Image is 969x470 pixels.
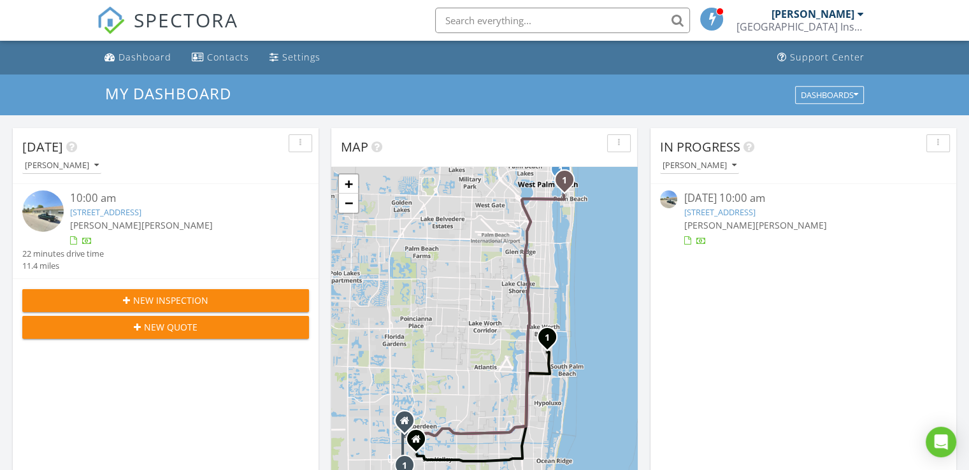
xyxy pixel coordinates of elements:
span: My Dashboard [105,83,231,104]
button: New Quote [22,316,309,339]
span: [PERSON_NAME] [684,219,755,231]
span: [PERSON_NAME] [141,219,213,231]
span: New Inspection [133,294,208,307]
div: [PERSON_NAME] [25,161,99,170]
i: 1 [545,334,550,343]
a: 10:00 am [STREET_ADDRESS] [PERSON_NAME][PERSON_NAME] 22 minutes drive time 11.4 miles [22,190,309,272]
a: Dashboard [99,46,176,69]
span: In Progress [660,138,740,155]
a: SPECTORA [97,17,238,44]
img: The Best Home Inspection Software - Spectora [97,6,125,34]
div: 5th Avenue Building Inspections, Inc. [736,20,864,33]
span: Map [341,138,368,155]
div: 6871 Beacon Hollow Turn, Boynton Beach FL 33437 [416,439,424,446]
div: 11.4 miles [22,260,104,272]
a: Settings [264,46,326,69]
div: Open Intercom Messenger [926,427,956,457]
img: streetview [660,190,677,208]
div: Dashboards [801,90,858,99]
div: 44 Cocoanut Row 506B, Palm Beach, FL 33480 [561,169,568,176]
i: 1 [562,176,567,185]
img: streetview [22,190,64,232]
a: [STREET_ADDRESS] [684,206,755,218]
button: [PERSON_NAME] [660,157,739,174]
div: 358 Seabreeze Ave, Palm Beach, FL 33480 [564,180,572,187]
a: Zoom in [339,174,358,194]
a: [STREET_ADDRESS] [70,206,141,218]
div: [DATE] 10:00 am [684,190,922,206]
input: Search everything... [435,8,690,33]
a: Zoom out [339,194,358,213]
a: Contacts [187,46,254,69]
button: Dashboards [795,86,864,104]
span: [PERSON_NAME] [755,219,826,231]
div: [PERSON_NAME] [663,161,736,170]
div: Dashboard [118,51,171,63]
i: 1 [558,166,563,174]
div: 7456 Liverpool Court, Boynton Beach FL 33472 [405,420,412,428]
div: Contacts [207,51,249,63]
span: [DATE] [22,138,63,155]
span: SPECTORA [134,6,238,33]
div: Support Center [790,51,865,63]
span: New Quote [144,320,197,334]
div: 10:00 am [70,190,285,206]
span: [PERSON_NAME] [70,219,141,231]
a: [DATE] 10:00 am [STREET_ADDRESS] [PERSON_NAME][PERSON_NAME] [660,190,947,247]
div: Settings [282,51,320,63]
button: [PERSON_NAME] [22,157,101,174]
a: Support Center [772,46,870,69]
div: 22 minutes drive time [22,248,104,260]
div: [PERSON_NAME] [772,8,854,20]
div: 1131 S N St, Lake Worth Beach, FL 33460 [547,337,555,345]
button: New Inspection [22,289,309,312]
